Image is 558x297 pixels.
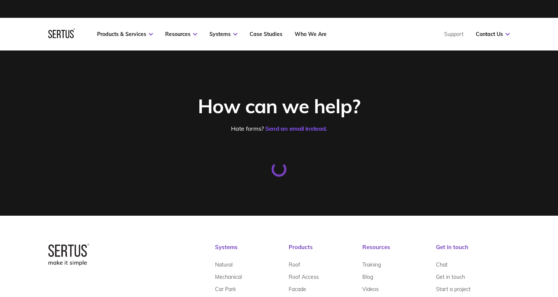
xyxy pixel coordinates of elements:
a: Roof Access [289,271,319,283]
a: Who We Are [295,31,327,37]
a: Systems [209,31,237,37]
a: Car Park [215,283,236,295]
a: Chat [436,258,448,271]
a: Mechanical [215,271,242,283]
a: Contact Us [476,31,510,37]
a: Roof [289,258,300,271]
div: Products [289,244,362,258]
a: Start a project [436,283,471,295]
div: Get in touch [436,244,510,258]
div: Systems [215,244,289,258]
div: How can we help? [113,94,446,118]
a: Training [362,258,381,271]
a: Natural [215,258,232,271]
div: Hate forms? [113,125,446,132]
a: Products & Services [97,31,153,37]
a: Blog [362,271,373,283]
a: Case Studies [250,31,282,37]
a: Get in touch [436,271,465,283]
a: Support [444,31,464,37]
a: Send an email instead. [265,125,327,132]
div: Resources [362,244,436,258]
a: Facade [289,283,306,295]
a: Resources [165,31,197,37]
a: Videos [362,283,379,295]
img: logo-box-2bec1e6d7ed5feb70a4f09a85fa1bbdd.png [48,244,89,266]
